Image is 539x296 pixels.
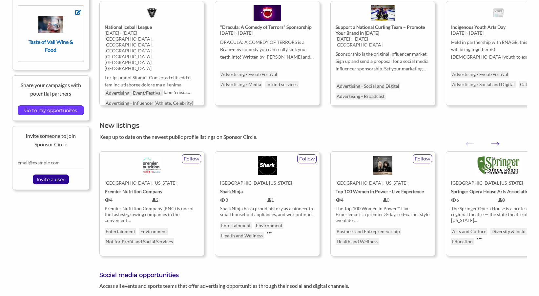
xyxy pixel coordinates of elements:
[336,206,430,223] div: The Top 100 Women in Power™ Live Experience is a premier 3-day, red-carpet style event des...
[220,222,252,229] p: Entertainment
[94,282,423,290] div: Access all events and sports teams that offer advertising opportunities through their social and ...
[490,228,535,235] p: Diversity & Inclusion
[99,133,527,141] p: Keep up to date on the newest public profile listings on Sponsor Circle.
[254,5,281,24] img: "Dracula: A Comedy of Terrors" Sponsorship Logo
[105,74,199,96] p: Lor Ipsumdol Sitamet Consec ad elitsedd ei tem inc utlaboree dolore ma ali enima minimven quisno ...
[488,5,508,24] img: Indigenous Youth Arts Day Logo
[144,5,160,24] img: National Iceball League Logo
[152,197,199,203] div: 2
[105,197,152,203] div: 4
[99,271,527,279] h3: Social media opportunities
[33,175,68,184] input: Invite a user
[336,180,430,186] div: [GEOGRAPHIC_DATA], [US_STATE]
[220,180,315,186] div: [GEOGRAPHIC_DATA], [US_STATE]
[105,238,174,245] a: Not for Profit and Social Services
[105,228,136,235] a: Entertainment
[21,106,80,115] input: Go to my opportunites
[18,157,84,169] input: email@example.com
[371,5,394,24] img: Support a National Curling Team – Promote Your Brand in 2026 Logo
[336,1,430,78] a: [DATE] - [DATE][GEOGRAPHIC_DATA]
[383,197,430,203] div: 0
[336,189,424,194] strong: Top 100 Women In Power - Live Experience
[451,228,487,235] p: Arts and Culture
[267,197,315,203] div: 1
[182,155,201,163] p: Follow
[105,24,152,30] strong: National Iceball League
[463,137,469,143] button: Previous
[451,24,506,30] strong: Indigenous Youth Arts Day
[488,137,495,143] button: Next
[142,156,161,175] img: Premier Nutrition Company Logo
[336,93,385,100] p: Advertising - Broadcast
[336,197,383,203] div: 4
[18,81,84,98] p: Share your campaigns with potential partners
[139,228,168,235] a: Environment
[258,156,277,175] img: SharkNinja Logo
[26,16,76,53] a: Taste of Vail Wine & Food
[336,228,401,235] p: Business and Entrepreneurship
[220,81,262,88] p: Advertising - Media
[105,89,163,96] a: Advertising - Event/Festival
[255,222,283,229] p: Environment
[336,238,379,245] p: Health and Wellness
[373,156,392,175] img: Top 100 Women In Power - Live Experience Logo
[451,71,509,78] p: Advertising - Event/Festival
[105,189,162,194] strong: Premier Nutrition Company
[475,156,522,175] img: Springer Opera House Logo
[105,100,194,106] a: Advertising - Influencer (Athlete, Celebrity)
[220,1,315,66] a: [DATE] - [DATE]
[220,71,278,78] p: Advertising - Event/Festival
[519,81,539,88] p: Catering
[336,24,425,36] strong: Support a National Curling Team – Promote Your Brand in [DATE]
[336,50,430,72] p: Sponsorship is the original influencer market. Sign up and send a proposal for a social media inf...
[38,16,63,33] img: mwiswplivkzio2bpr2el
[105,206,199,223] div: Premier Nutrition Company (PNC) is one of the fastest-growing companies in the convenient ...
[220,232,264,239] p: Health and Wellness
[220,206,315,217] div: SharkNinja has a proud history as a pioneer in small household appliances, and we continuo...
[451,238,474,245] p: Education
[336,83,400,89] p: Advertising - Social and Digital
[451,197,498,203] div: 6
[220,39,315,61] p: DRACULA: A COMEDY OF TERRORS is a Bram-new comedy you can really sink your teeth into! Written by...
[29,39,73,53] strong: Taste of Vail Wine & Food
[220,189,243,194] strong: SharkNinja
[99,121,527,130] h2: New listings
[413,155,432,163] p: Follow
[265,81,299,88] p: In kind services
[451,81,516,88] p: Advertising - Social and Digital
[18,132,84,148] p: Invite someone to join Sponsor Circle
[298,155,316,163] p: Follow
[220,24,312,30] strong: "Dracula: A Comedy of Terrors" Sponsorship
[105,152,199,223] a: Premier Nutrition Company Logo[GEOGRAPHIC_DATA], [US_STATE]Premier Nutrition Company42Premier Nut...
[105,180,199,186] div: [GEOGRAPHIC_DATA], [US_STATE]
[105,1,199,85] a: National Iceball League LogoNational Iceball League[DATE] - [DATE][GEOGRAPHIC_DATA], [GEOGRAPHIC_...
[220,197,267,203] div: 3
